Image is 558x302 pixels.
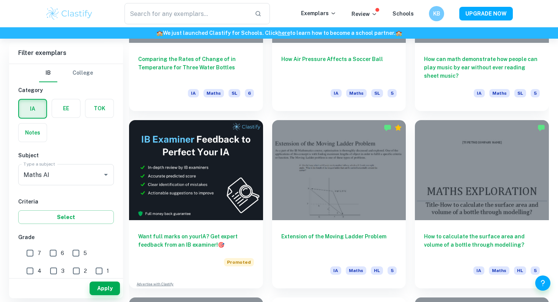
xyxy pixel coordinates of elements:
[38,249,41,257] span: 7
[73,64,93,82] button: College
[19,100,46,118] button: IA
[18,233,114,241] h6: Grade
[396,30,402,36] span: 🏫
[38,267,41,275] span: 4
[514,89,526,97] span: SL
[346,89,367,97] span: Maths
[424,232,540,257] h6: How to calculate the surface area and volume of a bottle through modelling?
[531,266,540,275] span: 5
[459,7,513,20] button: UPGRADE NOW
[388,89,397,97] span: 5
[52,99,80,117] button: EE
[85,99,113,117] button: TOK
[84,249,87,257] span: 5
[272,120,406,288] a: Extension of the Moving Ladder ProblemIAMathsHL5
[2,29,556,37] h6: We just launched Clastify for Schools. Click to learn how to become a school partner.
[101,169,111,180] button: Open
[352,10,377,18] p: Review
[281,232,397,257] h6: Extension of the Moving Ladder Problem
[61,249,64,257] span: 6
[538,124,545,131] img: Marked
[45,6,93,21] img: Clastify logo
[331,89,342,97] span: IA
[489,266,509,275] span: Maths
[9,42,123,64] h6: Filter exemplars
[371,89,383,97] span: SL
[514,266,526,275] span: HL
[229,89,240,97] span: SL
[415,120,549,288] a: How to calculate the surface area and volume of a bottle through modelling?IAMathsHL5
[61,267,65,275] span: 3
[424,55,540,80] h6: How can math demonstrate how people can play music by ear without ever reading sheet music?
[218,242,224,248] span: 🎯
[188,89,199,97] span: IA
[473,266,484,275] span: IA
[388,266,397,275] span: 5
[24,161,55,167] label: Type a subject
[281,55,397,80] h6: How Air Pressure Affects a Soccer Ball
[19,124,47,142] button: Notes
[203,89,224,97] span: Maths
[224,258,254,266] span: Promoted
[489,89,510,97] span: Maths
[371,266,383,275] span: HL
[107,267,109,275] span: 1
[245,89,254,97] span: 6
[278,30,290,36] a: here
[474,89,485,97] span: IA
[18,210,114,224] button: Select
[384,124,391,131] img: Marked
[18,151,114,160] h6: Subject
[39,64,93,82] div: Filter type choice
[432,9,441,18] h6: KB
[330,266,341,275] span: IA
[138,232,254,249] h6: Want full marks on your IA ? Get expert feedback from an IB examiner!
[394,124,402,131] div: Premium
[392,11,414,17] a: Schools
[156,30,163,36] span: 🏫
[90,282,120,295] button: Apply
[84,267,87,275] span: 2
[18,86,114,94] h6: Category
[39,64,57,82] button: IB
[138,55,254,80] h6: Comparing the Rates of Change of in Temperature for Three Water Bottles
[535,275,550,291] button: Help and Feedback
[301,9,336,17] p: Exemplars
[137,282,173,287] a: Advertise with Clastify
[129,120,263,220] img: Thumbnail
[125,3,249,24] input: Search for any exemplars...
[18,197,114,206] h6: Criteria
[531,89,540,97] span: 5
[429,6,444,21] button: KB
[129,120,263,288] a: Want full marks on yourIA? Get expert feedback from an IB examiner!PromotedAdvertise with Clastify
[346,266,366,275] span: Maths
